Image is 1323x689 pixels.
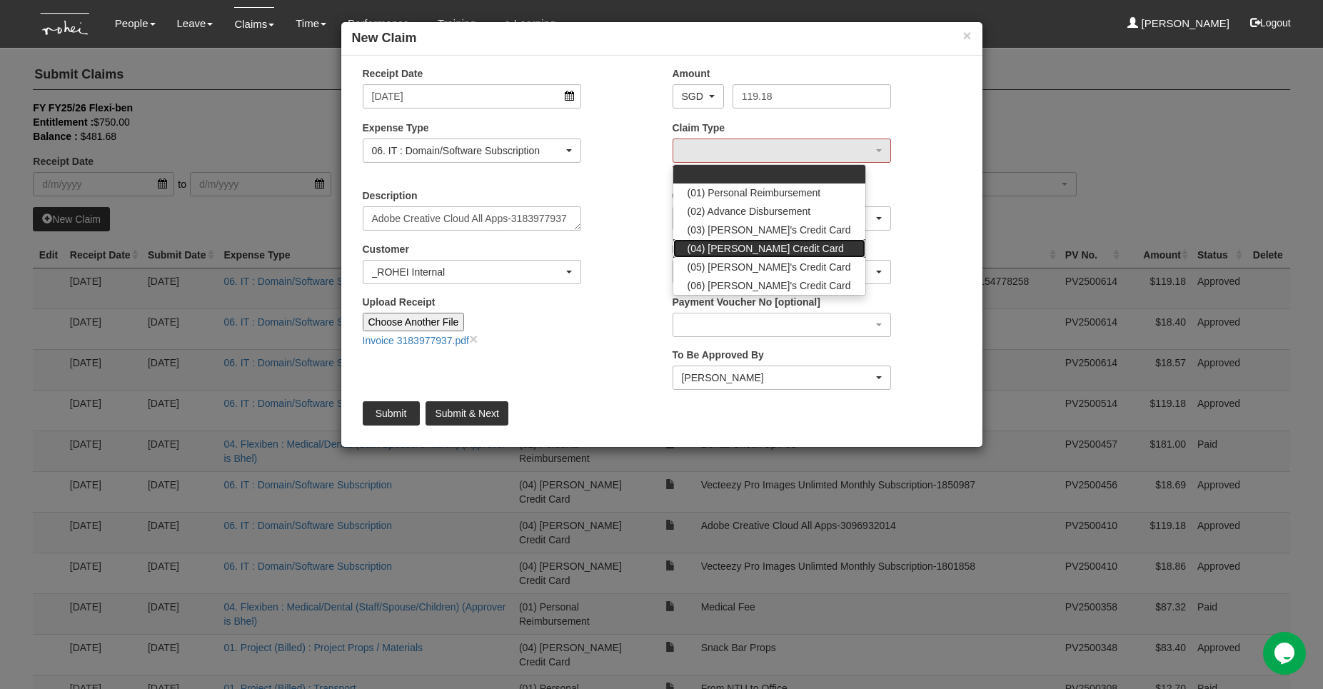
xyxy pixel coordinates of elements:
a: Invoice 3183977937.pdf [363,335,469,346]
label: To Be Approved By [673,348,764,362]
label: Expense Type [363,121,429,135]
b: New Claim [352,31,417,45]
input: Submit [363,401,420,426]
span: This field is required. [673,164,765,176]
a: close [469,331,478,347]
div: _ROHEI Internal [372,265,564,279]
div: 06. IT : Domain/Software Subscription [372,144,564,158]
span: (05) [PERSON_NAME]'s Credit Card [688,260,851,274]
input: Choose Another File [363,313,465,331]
button: SGD [673,84,724,109]
span: (01) Personal Reimbursement [688,186,821,200]
button: _ROHEI Internal [363,260,582,284]
input: Submit & Next [426,401,508,426]
label: Receipt Date [363,66,423,81]
button: × [962,28,971,43]
span: (06) [PERSON_NAME]'s Credit Card [688,278,851,293]
label: Description [363,188,418,203]
button: 06. IT : Domain/Software Subscription [363,139,582,163]
div: [PERSON_NAME] [682,371,874,385]
span: (04) [PERSON_NAME] Credit Card [688,241,844,256]
label: Upload Receipt [363,295,436,309]
div: SGD [682,89,706,104]
label: Claim Type [673,121,725,135]
label: Customer [363,242,409,256]
label: Payment Voucher No [optional] [673,295,820,309]
label: Amount [673,66,710,81]
span: (02) Advance Disbursement [688,204,811,218]
input: d/m/yyyy [363,84,582,109]
span: (03) [PERSON_NAME]'s Credit Card [688,223,851,237]
iframe: chat widget [1263,632,1309,675]
button: Aline Eustaquio Low [673,366,892,390]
